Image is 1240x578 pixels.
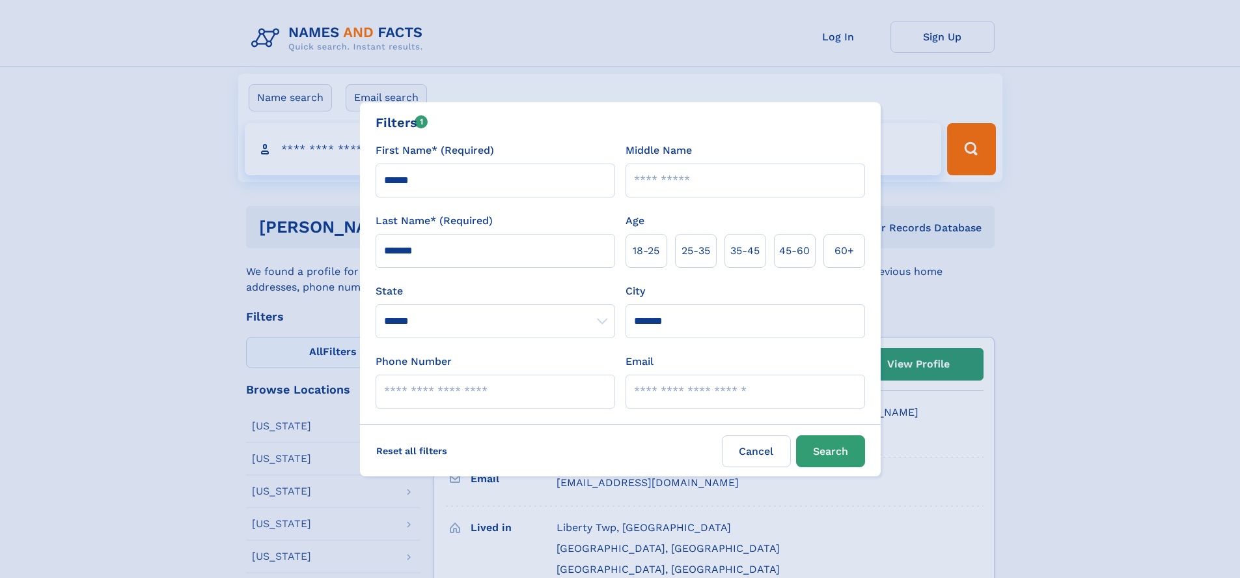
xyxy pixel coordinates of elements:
label: Cancel [722,435,791,467]
span: 18‑25 [633,243,659,259]
button: Search [796,435,865,467]
label: State [376,283,615,299]
span: 45‑60 [779,243,810,259]
label: Reset all filters [368,435,456,467]
div: Filters [376,113,428,132]
label: First Name* (Required) [376,143,494,158]
span: 35‑45 [730,243,760,259]
label: Email [626,354,654,369]
label: Age [626,213,644,229]
span: 60+ [834,243,854,259]
span: 25‑35 [682,243,710,259]
label: Last Name* (Required) [376,213,493,229]
label: Phone Number [376,354,452,369]
label: City [626,283,645,299]
label: Middle Name [626,143,692,158]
